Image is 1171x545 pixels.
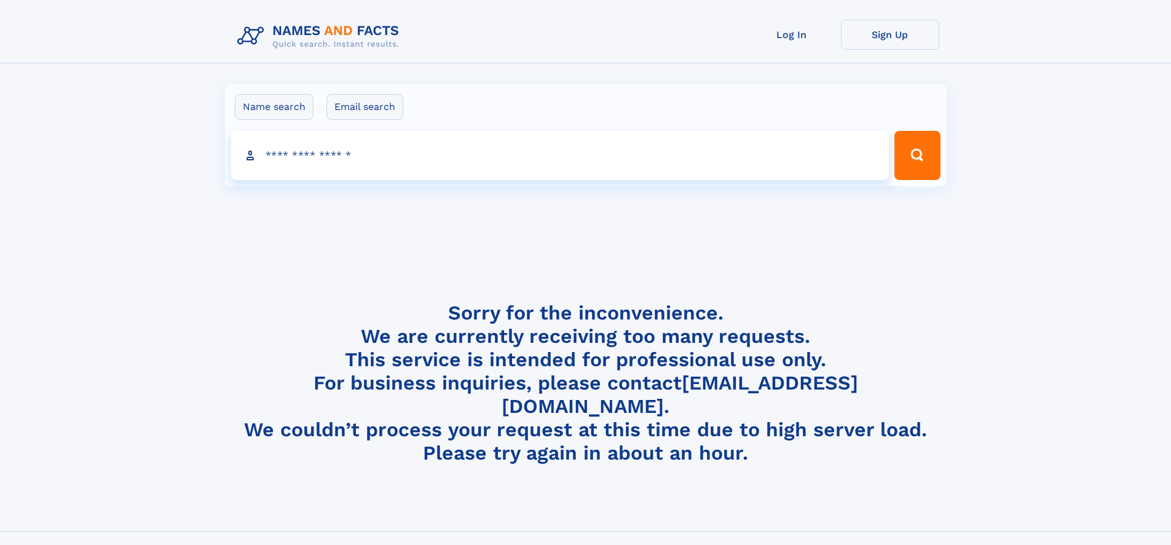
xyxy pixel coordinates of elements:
[743,20,841,50] a: Log In
[326,94,403,120] label: Email search
[231,131,889,180] input: search input
[232,20,409,53] img: Logo Names and Facts
[841,20,939,50] a: Sign Up
[894,131,940,180] button: Search Button
[232,301,939,465] h4: Sorry for the inconvenience. We are currently receiving too many requests. This service is intend...
[502,371,858,418] a: [EMAIL_ADDRESS][DOMAIN_NAME]
[235,94,313,120] label: Name search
